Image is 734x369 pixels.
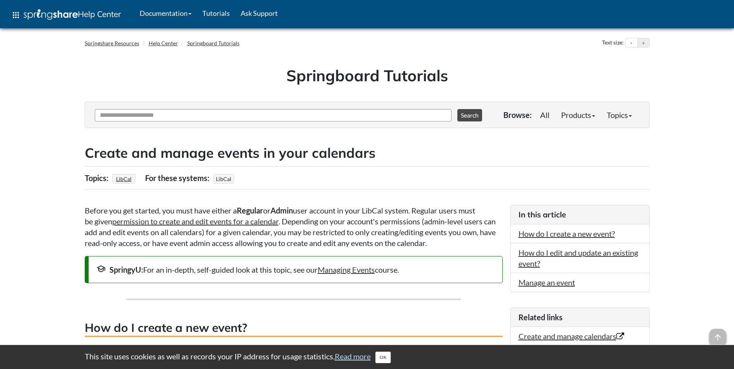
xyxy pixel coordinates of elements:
h3: How do I create a new event? [85,319,503,337]
img: Springshare [24,9,78,20]
span: apps [11,10,21,20]
span: school [96,264,106,273]
a: apps Help Center [6,3,127,27]
a: permission to create and edit events for a calendar [112,217,279,226]
a: Manage an event [518,278,575,287]
a: How do I edit and update an existing event? [518,248,638,268]
a: arrow_upward [709,330,726,339]
a: Tutorials [197,3,235,23]
div: Text size: [601,38,625,48]
p: Browse: [503,109,532,120]
a: Springboard Tutorials [187,40,240,46]
div: Topics: [85,171,110,185]
a: Products [555,107,601,123]
a: Topics [601,107,638,123]
p: Before you get started, you must have either a or user account in your LibCal system. Regular use... [85,205,503,248]
strong: Admin [270,206,293,215]
button: Close [375,352,391,363]
strong: Regular [237,206,263,215]
a: Documentation [134,3,197,23]
span: Related links [518,313,563,322]
a: Read more [335,352,371,361]
div: This site uses cookies as well as records your IP address for usage statistics. [77,351,657,363]
a: Create and manage calendars [518,331,624,341]
span: LibCal [213,174,234,184]
button: Decrease text size [626,38,637,48]
a: How do I create a new event? [518,229,615,238]
h2: Create and manage events in your calendars [85,143,650,162]
div: For an in-depth, self-guided look at this topic, see our course. [96,264,494,275]
a: All [534,107,555,123]
button: Increase text size [638,38,649,48]
a: Springshare Resources [85,40,139,46]
button: Search [457,109,482,121]
strong: SpringyU: [110,265,143,274]
a: LibCal [115,173,133,184]
span: Help Center [78,9,121,19]
a: Ask Support [235,3,283,23]
h3: In this article [518,209,642,220]
a: Managing Events [318,265,375,274]
a: Help Center [149,40,178,46]
h1: Springboard Tutorials [91,65,644,86]
div: For these systems: [145,171,211,185]
span: arrow_upward [709,329,726,346]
